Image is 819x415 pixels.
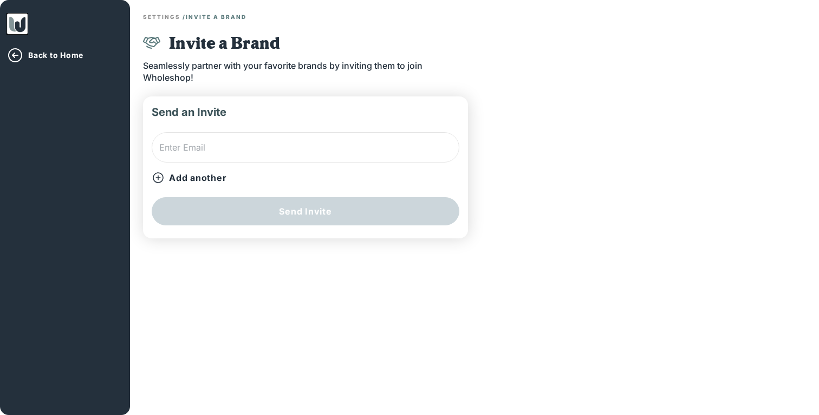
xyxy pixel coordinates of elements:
[28,50,83,60] p: Back to Home
[169,34,280,55] h1: Invite a Brand
[183,14,246,20] span: / Invite a Brand
[6,47,123,64] button: Back to Home
[143,60,468,83] p: Seamlessly partner with your favorite brands by inviting them to join Wholeshop!
[169,172,226,184] p: Add another
[6,13,28,35] img: Wholeshop logo
[152,132,459,163] input: Enter Email
[143,14,180,20] span: Settings
[152,171,226,184] button: Add another
[152,105,459,119] p: Send an Invite
[143,13,468,21] nav: breadcrumb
